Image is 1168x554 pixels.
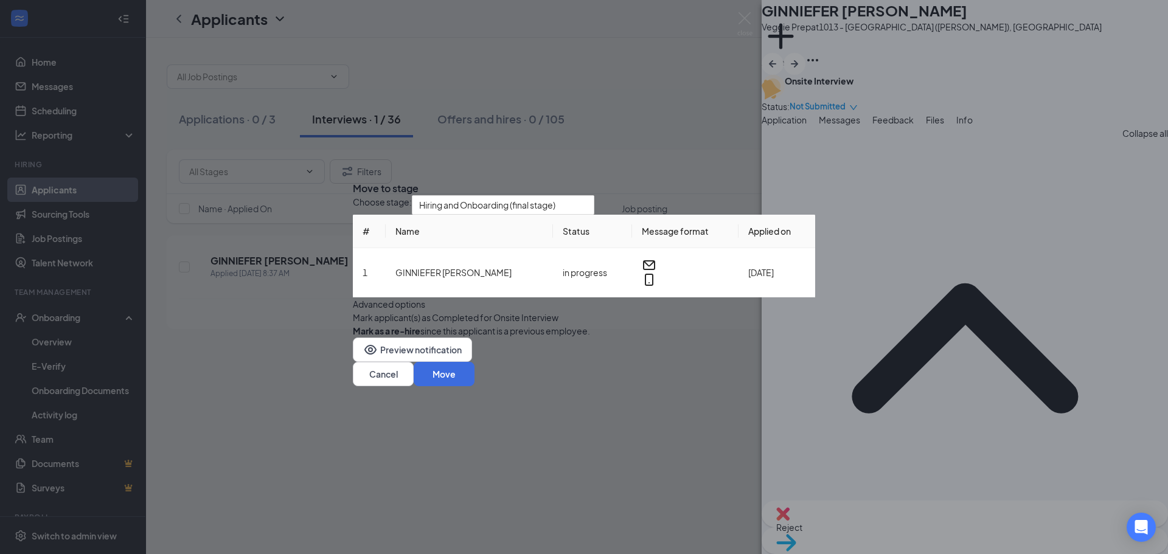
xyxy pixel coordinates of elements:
svg: Email [642,258,656,272]
td: in progress [553,248,632,297]
button: EyePreview notification [353,338,472,362]
h3: Move to stage [353,182,419,195]
svg: MobileSms [642,272,656,287]
td: [DATE] [739,248,815,297]
div: Open Intercom Messenger [1127,513,1156,542]
b: Mark as a re-hire [353,325,420,336]
th: Message format [632,215,739,248]
button: Move [414,362,474,386]
th: Applied on [739,215,815,248]
span: Hiring and Onboarding (final stage) [419,196,555,214]
span: 1 [363,267,367,278]
div: since this applicant is a previous employee. [353,324,590,338]
span: Choose stage: [353,195,412,215]
th: Name [386,215,553,248]
button: Cancel [353,362,414,386]
th: Status [553,215,632,248]
th: # [353,215,386,248]
div: Advanced options [353,297,815,311]
td: GINNIEFER [PERSON_NAME] [386,248,553,297]
span: Mark applicant(s) as Completed for Onsite Interview [353,311,558,324]
svg: Eye [363,342,378,357]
